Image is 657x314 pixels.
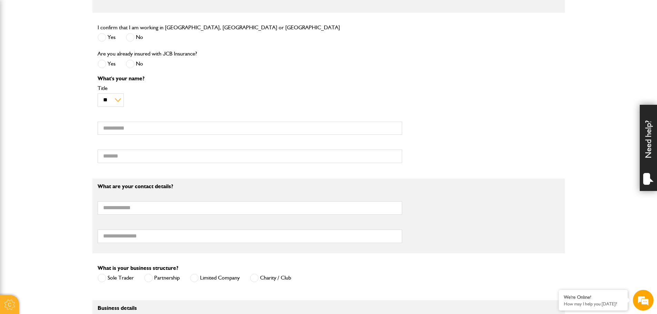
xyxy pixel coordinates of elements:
div: We're Online! [564,294,623,300]
label: What is your business structure? [98,265,178,271]
input: Enter your phone number [9,104,126,120]
em: Start Chat [94,212,125,222]
label: Yes [98,60,116,68]
label: Sole Trader [98,274,134,282]
label: No [126,33,143,42]
input: Enter your email address [9,84,126,99]
div: Minimize live chat window [113,3,130,20]
p: Business details [98,305,402,311]
label: Title [98,85,402,91]
div: Need help? [640,105,657,191]
img: d_20077148190_company_1631870298795_20077148190 [12,38,29,48]
label: Yes [98,33,116,42]
label: Limited Company [190,274,240,282]
label: No [126,60,143,68]
textarea: Type your message and hit 'Enter' [9,125,126,206]
input: Enter your last name [9,64,126,79]
p: How may I help you today? [564,301,623,306]
label: Charity / Club [250,274,291,282]
div: Chat with us now [36,39,116,48]
p: What's your name? [98,76,402,81]
label: I confirm that I am working in [GEOGRAPHIC_DATA], [GEOGRAPHIC_DATA] or [GEOGRAPHIC_DATA] [98,25,340,30]
label: Are you already insured with JCB Insurance? [98,51,197,57]
p: What are your contact details? [98,184,402,189]
label: Partnership [144,274,180,282]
